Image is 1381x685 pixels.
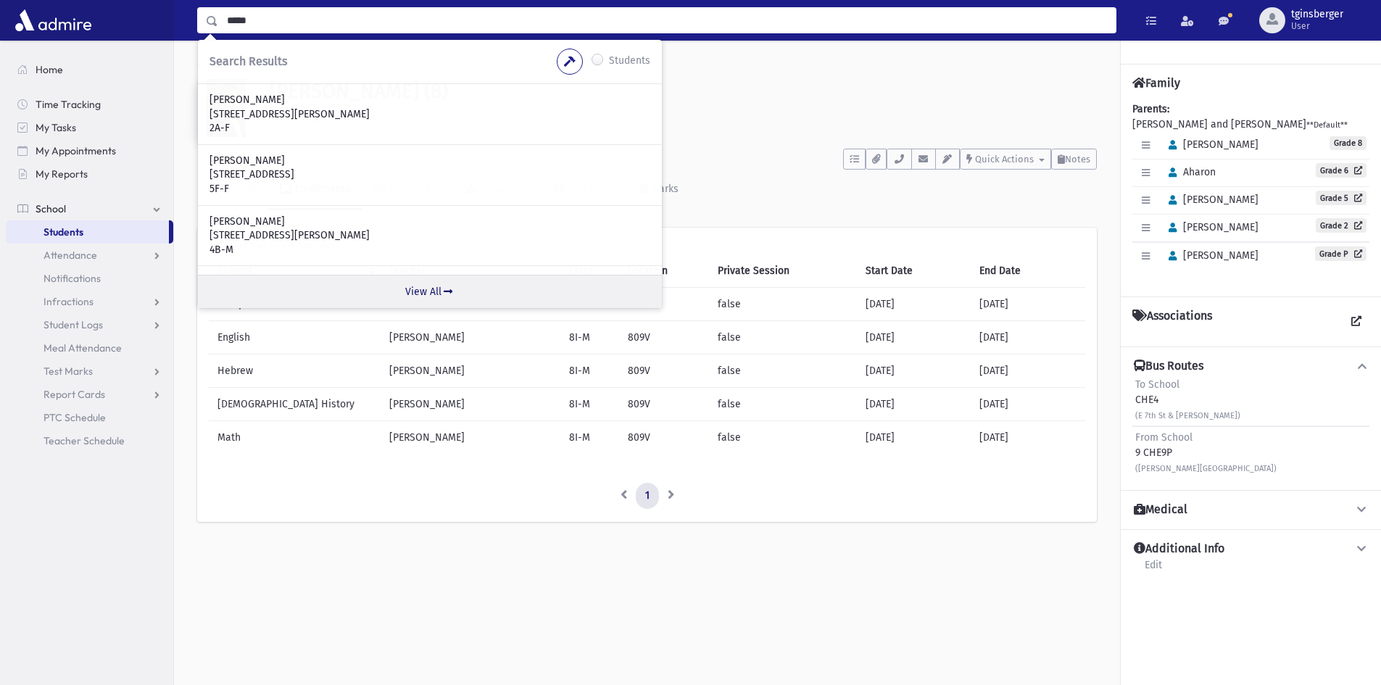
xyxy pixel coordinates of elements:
[43,249,97,262] span: Attendance
[209,421,381,454] td: Math
[1135,431,1193,444] span: From School
[1162,221,1258,233] span: [PERSON_NAME]
[609,53,650,70] label: Students
[210,54,287,68] span: Search Results
[1135,464,1277,473] small: ([PERSON_NAME][GEOGRAPHIC_DATA])
[960,149,1051,170] button: Quick Actions
[1132,541,1369,557] button: Additional Info
[1132,359,1369,374] button: Bus Routes
[210,107,650,122] p: [STREET_ADDRESS][PERSON_NAME]
[270,79,1097,104] h1: [PERSON_NAME] (8)
[1343,309,1369,335] a: View all Associations
[1132,309,1212,335] h4: Associations
[1135,411,1240,420] small: (E 7th St & [PERSON_NAME])
[1162,166,1216,178] span: Aharon
[709,288,857,321] td: false
[1162,138,1258,151] span: [PERSON_NAME]
[6,313,173,336] a: Student Logs
[43,295,94,308] span: Infractions
[6,429,173,452] a: Teacher Schedule
[1162,194,1258,206] span: [PERSON_NAME]
[1132,502,1369,518] button: Medical
[270,109,1097,123] h6: [STREET_ADDRESS]
[1051,149,1097,170] button: Notes
[6,336,173,360] a: Meal Attendance
[1291,9,1343,20] span: tginsberger
[971,421,1085,454] td: [DATE]
[971,388,1085,421] td: [DATE]
[197,170,268,210] a: Activity
[43,272,101,285] span: Notifications
[43,411,106,424] span: PTC Schedule
[1316,163,1367,178] a: Grade 6
[6,162,173,186] a: My Reports
[619,388,709,421] td: 809V
[1135,430,1277,476] div: 9 CHE9P
[1291,20,1343,32] span: User
[636,483,659,509] a: 1
[1316,218,1367,233] a: Grade 2
[6,244,173,267] a: Attendance
[6,267,173,290] a: Notifications
[210,154,650,168] p: [PERSON_NAME]
[857,288,971,321] td: [DATE]
[1132,103,1169,115] b: Parents:
[971,354,1085,388] td: [DATE]
[560,354,619,388] td: 8I-M
[197,58,249,79] nav: breadcrumb
[381,354,560,388] td: [PERSON_NAME]
[43,318,103,331] span: Student Logs
[971,254,1085,288] th: End Date
[857,388,971,421] td: [DATE]
[560,388,619,421] td: 8I-M
[210,228,650,243] p: [STREET_ADDRESS][PERSON_NAME]
[6,197,173,220] a: School
[36,121,76,134] span: My Tasks
[6,360,173,383] a: Test Marks
[381,388,560,421] td: [PERSON_NAME]
[6,383,173,406] a: Report Cards
[12,6,95,35] img: AdmirePro
[709,254,857,288] th: Private Session
[619,254,709,288] th: Location
[619,354,709,388] td: 809V
[1132,76,1180,90] h4: Family
[709,421,857,454] td: false
[1132,101,1369,285] div: [PERSON_NAME] and [PERSON_NAME]
[560,421,619,454] td: 8I-M
[1316,191,1367,205] a: Grade 5
[1065,154,1090,165] span: Notes
[210,215,650,257] a: [PERSON_NAME] [STREET_ADDRESS][PERSON_NAME] 4B-M
[381,421,560,454] td: [PERSON_NAME]
[6,406,173,429] a: PTC Schedule
[1134,541,1224,557] h4: Additional Info
[43,388,105,401] span: Report Cards
[210,243,650,257] p: 4B-M
[1315,246,1367,261] a: Grade P
[857,254,971,288] th: Start Date
[218,7,1116,33] input: Search
[209,388,381,421] td: [DEMOGRAPHIC_DATA] History
[210,154,650,196] a: [PERSON_NAME] [STREET_ADDRESS] 5F-F
[1134,359,1203,374] h4: Bus Routes
[857,421,971,454] td: [DATE]
[36,63,63,76] span: Home
[1162,249,1258,262] span: [PERSON_NAME]
[6,58,173,81] a: Home
[210,182,650,196] p: 5F-F
[210,167,650,182] p: [STREET_ADDRESS]
[210,93,650,136] a: [PERSON_NAME] [STREET_ADDRESS][PERSON_NAME] 2A-F
[975,154,1034,165] span: Quick Actions
[560,321,619,354] td: 8I-M
[381,321,560,354] td: [PERSON_NAME]
[43,225,83,238] span: Students
[6,93,173,116] a: Time Tracking
[971,288,1085,321] td: [DATE]
[209,321,381,354] td: English
[198,275,662,308] a: View All
[210,121,650,136] p: 2A-F
[1330,136,1367,150] span: Grade 8
[1135,377,1240,423] div: CHE4
[857,354,971,388] td: [DATE]
[43,341,122,354] span: Meal Attendance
